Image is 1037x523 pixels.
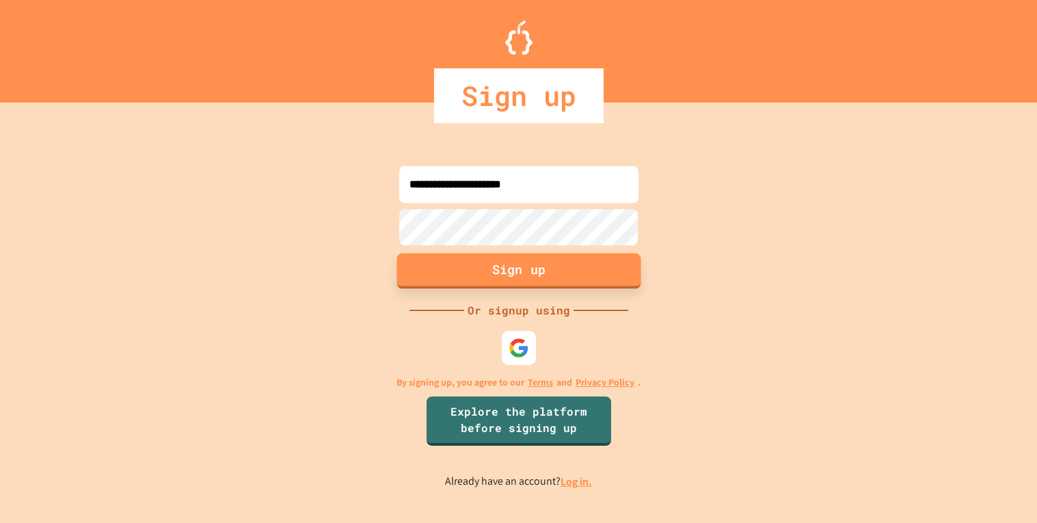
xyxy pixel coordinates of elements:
[427,397,611,446] a: Explore the platform before signing up
[528,375,553,390] a: Terms
[434,68,604,123] div: Sign up
[396,375,641,390] p: By signing up, you agree to our and .
[576,375,634,390] a: Privacy Policy
[505,21,533,55] img: Logo.svg
[509,338,529,358] img: google-icon.svg
[561,474,592,489] a: Log in.
[396,254,641,289] button: Sign up
[464,302,574,319] div: Or signup using
[445,473,592,490] p: Already have an account?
